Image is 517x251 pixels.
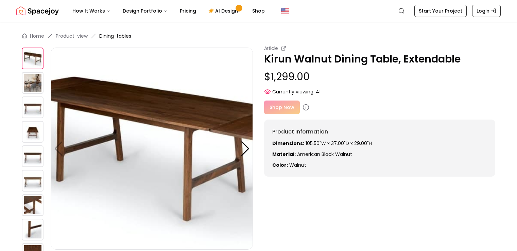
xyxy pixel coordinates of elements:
[22,121,44,143] img: https://storage.googleapis.com/spacejoy-main/assets/6151b5c8ce5dad001c20924f/product_3_65kkco82kbb4
[297,151,352,158] span: American Black Walnut
[22,194,44,216] img: https://storage.googleapis.com/spacejoy-main/assets/6151b5c8ce5dad001c20924f/product_6_pjdl8jdpi81
[316,88,321,95] span: 41
[99,33,131,39] span: Dining-tables
[272,162,288,168] strong: Color:
[22,72,44,94] img: https://storage.googleapis.com/spacejoy-main/assets/6151b5c8ce5dad001c20924f/product_1_00j4ap1i282j2
[67,4,270,18] nav: Main
[30,33,44,39] a: Home
[22,219,44,240] img: https://storage.googleapis.com/spacejoy-main/assets/6151b5c8ce5dad001c20924f/product_7_d09flo1dcao
[22,33,495,39] nav: breadcrumb
[289,162,306,168] span: walnut
[264,71,496,83] p: $1,299.00
[22,170,44,192] img: https://storage.googleapis.com/spacejoy-main/assets/6151b5c8ce5dad001c20924f/product_5_25hlgh4mk2pg
[22,145,44,167] img: https://storage.googleapis.com/spacejoy-main/assets/6151b5c8ce5dad001c20924f/product_4_h3jlc536pll
[51,48,253,250] img: https://storage.googleapis.com/spacejoy-main/assets/6151b5c8ce5dad001c20924f/product_0_m2cng2dgjh0c
[247,4,270,18] a: Shop
[414,5,467,17] a: Start Your Project
[67,4,116,18] button: How It Works
[272,140,487,147] p: 105.50"W x 37.00"D x 29.00"H
[22,96,44,118] img: https://storage.googleapis.com/spacejoy-main/assets/6151b5c8ce5dad001c20924f/product_2_b5o30naoohh
[272,88,314,95] span: Currently viewing:
[117,4,173,18] button: Design Portfolio
[272,151,296,158] strong: Material:
[16,4,59,18] img: Spacejoy Logo
[272,140,304,147] strong: Dimensions:
[22,48,44,69] img: https://storage.googleapis.com/spacejoy-main/assets/6151b5c8ce5dad001c20924f/product_0_m2cng2dgjh0c
[203,4,245,18] a: AI Design
[281,7,289,15] img: United States
[272,128,487,136] h6: Product Information
[264,53,496,65] p: Kirun Walnut Dining Table, Extendable
[253,48,455,250] img: https://storage.googleapis.com/spacejoy-main/assets/6151b5c8ce5dad001c20924f/product_1_00j4ap1i282j2
[472,5,501,17] a: Login
[16,4,59,18] a: Spacejoy
[264,45,278,52] small: Article
[174,4,202,18] a: Pricing
[56,33,88,39] a: Product-view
